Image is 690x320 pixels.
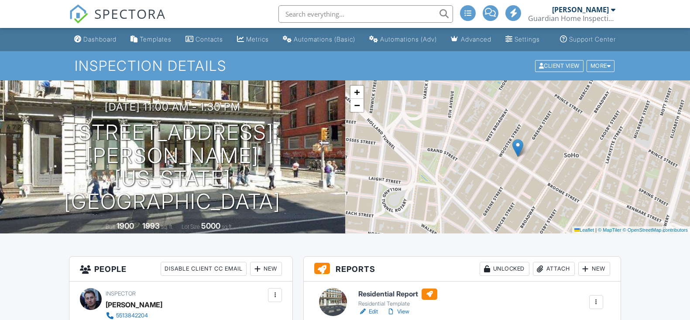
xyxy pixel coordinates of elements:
[358,289,437,300] h6: Residential Report
[512,139,523,157] img: Marker
[358,300,437,307] div: Residential Template
[105,101,240,113] h3: [DATE] 11:00 am - 1:30 pm
[279,31,359,48] a: Automations (Basic)
[182,31,227,48] a: Contacts
[354,87,360,97] span: +
[515,35,540,43] div: Settings
[69,12,166,30] a: SPECTORA
[201,221,220,230] div: 5000
[117,221,134,230] div: 1900
[366,31,440,48] a: Automations (Advanced)
[387,307,409,316] a: View
[358,289,437,308] a: Residential Report Residential Template
[294,35,355,43] div: Automations (Basic)
[528,14,615,23] div: Guardian Home Inspections LLC
[233,31,272,48] a: Metrics
[222,223,233,230] span: sq.ft.
[69,4,88,24] img: The Best Home Inspection Software - Spectora
[304,257,621,282] h3: Reports
[116,312,148,319] div: 5513842204
[556,31,619,48] a: Support Center
[83,35,117,43] div: Dashboard
[623,227,688,233] a: © OpenStreetMap contributors
[196,35,223,43] div: Contacts
[354,100,360,111] span: −
[14,121,331,213] h1: [STREET_ADDRESS][PERSON_NAME] [US_STATE][GEOGRAPHIC_DATA]
[69,257,292,282] h3: People
[552,5,609,14] div: [PERSON_NAME]
[246,35,269,43] div: Metrics
[380,35,437,43] div: Automations (Adv)
[350,86,364,99] a: Zoom in
[502,31,543,48] a: Settings
[461,35,491,43] div: Advanced
[71,31,120,48] a: Dashboard
[106,311,249,320] a: 5513842204
[161,223,173,230] span: sq. ft.
[127,31,175,48] a: Templates
[533,262,575,276] div: Attach
[534,62,586,69] a: Client View
[278,5,453,23] input: Search everything...
[142,221,160,230] div: 1993
[106,223,115,230] span: Built
[106,298,162,311] div: [PERSON_NAME]
[182,223,200,230] span: Lot Size
[447,31,495,48] a: Advanced
[574,227,594,233] a: Leaflet
[75,58,615,73] h1: Inspection Details
[106,290,136,297] span: Inspector
[161,262,247,276] div: Disable Client CC Email
[595,227,597,233] span: |
[598,227,621,233] a: © MapTiler
[94,4,166,23] span: SPECTORA
[140,35,172,43] div: Templates
[578,262,610,276] div: New
[358,307,378,316] a: Edit
[250,262,282,276] div: New
[569,35,616,43] div: Support Center
[480,262,529,276] div: Unlocked
[350,99,364,112] a: Zoom out
[587,60,615,72] div: More
[535,60,584,72] div: Client View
